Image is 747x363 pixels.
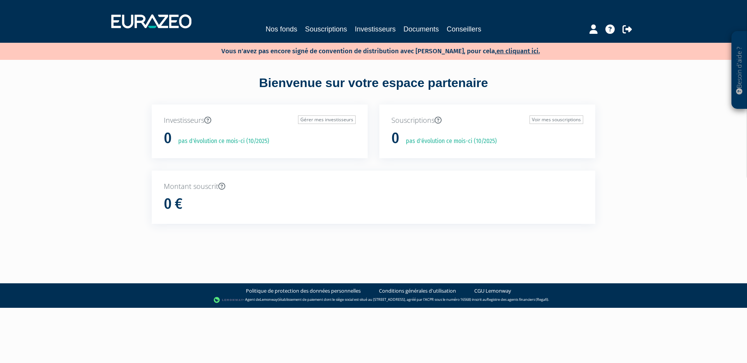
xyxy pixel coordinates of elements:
a: Investisseurs [355,24,396,35]
p: Investisseurs [164,115,356,126]
p: Souscriptions [391,115,583,126]
img: 1732889491-logotype_eurazeo_blanc_rvb.png [111,14,191,28]
p: pas d'évolution ce mois-ci (10/2025) [173,137,269,146]
h1: 0 € [164,196,182,212]
p: Montant souscrit [164,181,583,192]
div: - Agent de (établissement de paiement dont le siège social est situé au [STREET_ADDRESS], agréé p... [8,296,739,304]
a: Politique de protection des données personnelles [246,287,361,295]
a: Gérer mes investisseurs [298,115,356,124]
a: Registre des agents financiers (Regafi) [487,297,548,302]
a: Lemonway [260,297,278,302]
a: Conseillers [447,24,481,35]
h1: 0 [164,130,172,147]
img: logo-lemonway.png [214,296,244,304]
a: Nos fonds [266,24,297,35]
p: Vous n'avez pas encore signé de convention de distribution avec [PERSON_NAME], pour cela, [199,45,540,56]
h1: 0 [391,130,399,147]
a: en cliquant ici. [496,47,540,55]
a: Voir mes souscriptions [530,115,583,124]
p: pas d'évolution ce mois-ci (10/2025) [400,137,497,146]
a: Souscriptions [305,24,347,35]
p: Besoin d'aide ? [735,35,744,105]
a: CGU Lemonway [474,287,511,295]
a: Documents [403,24,439,35]
a: Conditions générales d'utilisation [379,287,456,295]
div: Bienvenue sur votre espace partenaire [146,74,601,105]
